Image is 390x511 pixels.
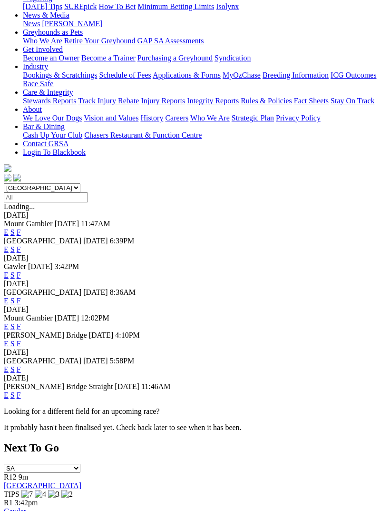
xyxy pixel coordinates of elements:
a: Minimum Betting Limits [137,2,214,10]
a: Isolynx [216,2,239,10]
div: [DATE] [4,280,386,288]
p: Looking for a different field for an upcoming race? [4,407,386,416]
a: F [17,271,21,279]
span: 6:39PM [110,237,135,245]
a: Login To Blackbook [23,148,86,156]
a: Retire Your Greyhound [64,37,136,45]
span: 3:42PM [55,262,79,271]
h2: Next To Go [4,441,386,454]
a: News & Media [23,11,69,19]
a: Who We Are [190,114,230,122]
span: 3:42pm [15,499,38,507]
a: Purchasing a Greyhound [137,54,213,62]
span: Mount Gambier [4,220,53,228]
span: [DATE] [89,331,114,339]
span: [PERSON_NAME] Bridge [4,331,87,339]
a: ICG Outcomes [331,71,376,79]
a: Privacy Policy [276,114,321,122]
span: 12:02PM [81,314,109,322]
a: GAP SA Assessments [137,37,204,45]
a: How To Bet [99,2,136,10]
span: [DATE] [115,382,139,391]
span: 11:47AM [81,220,110,228]
a: Breeding Information [263,71,329,79]
a: SUREpick [64,2,97,10]
a: Get Involved [23,45,63,53]
div: Bar & Dining [23,131,386,140]
span: 9m [19,473,28,481]
a: Strategic Plan [232,114,274,122]
a: S [10,365,15,373]
a: Schedule of Fees [99,71,151,79]
a: E [4,297,9,305]
div: Wagering [23,2,386,11]
a: News [23,20,40,28]
a: E [4,271,9,279]
a: F [17,340,21,348]
img: 3 [48,490,59,499]
a: Syndication [214,54,251,62]
span: [DATE] [55,220,79,228]
a: Become an Owner [23,54,79,62]
a: Industry [23,62,48,70]
img: facebook.svg [4,174,11,181]
span: 11:46AM [141,382,171,391]
img: 7 [21,490,33,499]
a: Applications & Forms [153,71,221,79]
a: Integrity Reports [187,97,239,105]
span: [GEOGRAPHIC_DATA] [4,357,81,365]
a: E [4,228,9,236]
span: [PERSON_NAME] Bridge Straight [4,382,113,391]
a: Cash Up Your Club [23,131,82,139]
span: [GEOGRAPHIC_DATA] [4,237,81,245]
img: twitter.svg [13,174,21,181]
div: Get Involved [23,54,386,62]
a: Rules & Policies [241,97,292,105]
img: 4 [35,490,46,499]
a: S [10,228,15,236]
span: Mount Gambier [4,314,53,322]
a: S [10,297,15,305]
a: E [4,365,9,373]
a: Stewards Reports [23,97,76,105]
div: Industry [23,71,386,88]
div: [DATE] [4,211,386,220]
a: Chasers Restaurant & Function Centre [84,131,202,139]
span: 5:58PM [110,357,135,365]
a: F [17,228,21,236]
a: S [10,245,15,253]
a: [GEOGRAPHIC_DATA] [4,481,81,490]
a: Care & Integrity [23,88,73,96]
div: [DATE] [4,254,386,262]
a: Become a Trainer [81,54,136,62]
input: Select date [4,192,88,202]
partial: It probably hasn't been finalised yet. Check back later to see when it has been. [4,423,242,431]
a: E [4,245,9,253]
div: [DATE] [4,374,386,382]
a: Vision and Values [84,114,138,122]
span: 4:10PM [115,331,140,339]
img: 2 [61,490,73,499]
a: F [17,297,21,305]
a: Track Injury Rebate [78,97,139,105]
span: R12 [4,473,17,481]
a: [PERSON_NAME] [42,20,102,28]
a: S [10,391,15,399]
span: [GEOGRAPHIC_DATA] [4,288,81,296]
a: Who We Are [23,37,62,45]
div: [DATE] [4,305,386,314]
a: E [4,322,9,331]
a: E [4,391,9,399]
a: Stay On Track [331,97,374,105]
div: Greyhounds as Pets [23,37,386,45]
div: About [23,114,386,122]
span: [DATE] [83,357,108,365]
div: Care & Integrity [23,97,386,105]
span: [DATE] [55,314,79,322]
a: F [17,391,21,399]
a: Bookings & Scratchings [23,71,97,79]
a: Bar & Dining [23,122,65,130]
a: About [23,105,42,113]
span: TIPS [4,490,19,498]
a: [DATE] Tips [23,2,62,10]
